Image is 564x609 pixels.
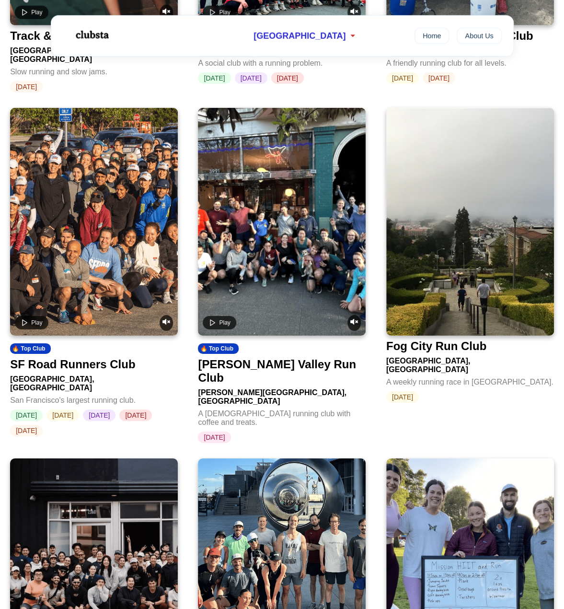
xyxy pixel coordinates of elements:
div: [PERSON_NAME] Valley Run Club [198,358,362,385]
span: Play [219,319,230,326]
span: [DATE] [423,72,455,84]
span: [DATE] [46,410,79,421]
div: San Francisco's largest running club. [10,392,178,405]
button: Unmute video [160,315,173,331]
a: Play videoUnmute video🔥 Top Club[PERSON_NAME] Valley Run Club[PERSON_NAME][GEOGRAPHIC_DATA], [GEO... [198,108,366,443]
div: [GEOGRAPHIC_DATA], [GEOGRAPHIC_DATA] [386,353,554,374]
span: [DATE] [235,72,267,84]
span: [DATE] [386,391,419,403]
div: SF Road Runners Club [10,358,135,371]
button: Play video [203,6,236,19]
a: About Us [457,28,501,44]
div: 🔥 Top Club [198,343,239,354]
span: [DATE] [271,72,304,84]
a: Home [414,28,449,44]
span: [DATE] [83,410,115,421]
span: [GEOGRAPHIC_DATA] [253,31,345,41]
span: Play [31,319,42,326]
div: A [DEMOGRAPHIC_DATA] running club with coffee and treats. [198,406,366,427]
div: Fog City Run Club [386,340,486,353]
div: [GEOGRAPHIC_DATA], [GEOGRAPHIC_DATA] [10,371,178,392]
button: Unmute video [347,315,361,331]
a: Fog City Run ClubFog City Run Club[GEOGRAPHIC_DATA], [GEOGRAPHIC_DATA]A weekly running race in [G... [386,108,554,403]
a: Play videoUnmute video🔥 Top ClubSF Road Runners Club[GEOGRAPHIC_DATA], [GEOGRAPHIC_DATA]San Franc... [10,108,178,436]
button: Unmute video [160,5,173,21]
span: [DATE] [10,425,43,436]
span: [DATE] [198,432,230,443]
div: 🔥 Top Club [10,343,51,354]
img: Fog City Run Club [386,108,554,336]
button: Play video [203,316,236,329]
span: [DATE] [10,81,43,93]
span: [DATE] [386,72,419,84]
span: [DATE] [198,72,230,84]
button: Unmute video [347,5,361,21]
span: [DATE] [119,410,152,421]
button: Play video [15,6,48,19]
span: [DATE] [10,410,43,421]
div: [PERSON_NAME][GEOGRAPHIC_DATA], [GEOGRAPHIC_DATA] [198,385,366,406]
button: Play video [15,316,48,329]
img: Logo [63,23,120,47]
div: Slow running and slow jams. [10,64,178,76]
div: A weekly running race in [GEOGRAPHIC_DATA]. [386,374,554,386]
